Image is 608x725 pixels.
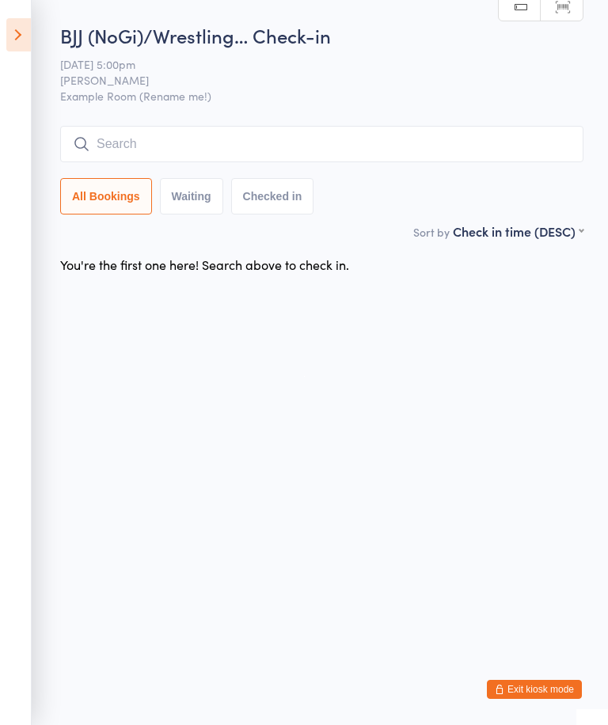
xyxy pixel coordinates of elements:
[453,222,583,240] div: Check in time (DESC)
[60,126,583,162] input: Search
[60,178,152,214] button: All Bookings
[413,224,450,240] label: Sort by
[60,88,583,104] span: Example Room (Rename me!)
[60,56,559,72] span: [DATE] 5:00pm
[160,178,223,214] button: Waiting
[60,256,349,273] div: You're the first one here! Search above to check in.
[231,178,314,214] button: Checked in
[487,680,582,699] button: Exit kiosk mode
[60,22,583,48] h2: BJJ (NoGi)/Wrestling… Check-in
[60,72,559,88] span: [PERSON_NAME]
